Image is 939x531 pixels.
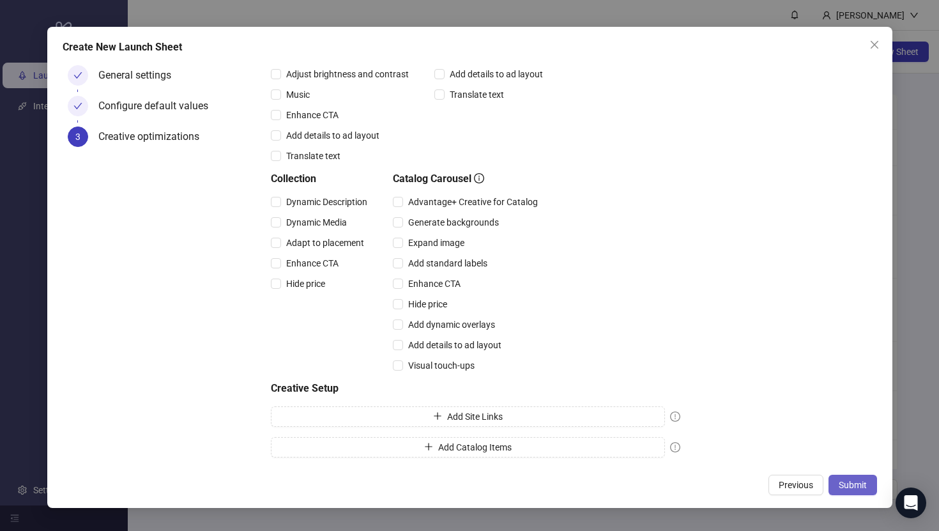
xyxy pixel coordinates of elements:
[281,108,344,122] span: Enhance CTA
[839,480,867,490] span: Submit
[281,149,346,163] span: Translate text
[768,475,823,495] button: Previous
[281,128,385,142] span: Add details to ad layout
[281,215,352,229] span: Dynamic Media
[474,173,484,183] span: info-circle
[438,442,512,452] span: Add Catalog Items
[73,102,82,111] span: check
[433,412,442,420] span: plus
[281,256,344,270] span: Enhance CTA
[98,96,218,116] div: Configure default values
[403,277,466,291] span: Enhance CTA
[670,442,680,452] span: exclamation-circle
[98,65,181,86] div: General settings
[828,475,877,495] button: Submit
[779,480,813,490] span: Previous
[424,442,433,451] span: plus
[75,132,80,142] span: 3
[403,358,480,373] span: Visual touch-ups
[73,71,82,80] span: check
[445,88,509,102] span: Translate text
[281,236,369,250] span: Adapt to placement
[271,171,372,187] h5: Collection
[271,381,680,396] h5: Creative Setup
[98,127,210,147] div: Creative optimizations
[271,406,665,427] button: Add Site Links
[447,412,503,422] span: Add Site Links
[403,297,452,311] span: Hide price
[403,215,504,229] span: Generate backgrounds
[271,437,665,458] button: Add Catalog Items
[869,40,880,50] span: close
[281,277,330,291] span: Hide price
[403,236,469,250] span: Expand image
[403,318,500,332] span: Add dynamic overlays
[445,67,548,81] span: Add details to ad layout
[281,195,372,209] span: Dynamic Description
[896,488,926,518] div: Open Intercom Messenger
[403,256,492,270] span: Add standard labels
[864,35,885,55] button: Close
[393,171,543,187] h5: Catalog Carousel
[281,88,315,102] span: Music
[281,67,414,81] span: Adjust brightness and contrast
[63,40,877,55] div: Create New Launch Sheet
[403,195,543,209] span: Advantage+ Creative for Catalog
[403,338,507,352] span: Add details to ad layout
[670,412,680,422] span: exclamation-circle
